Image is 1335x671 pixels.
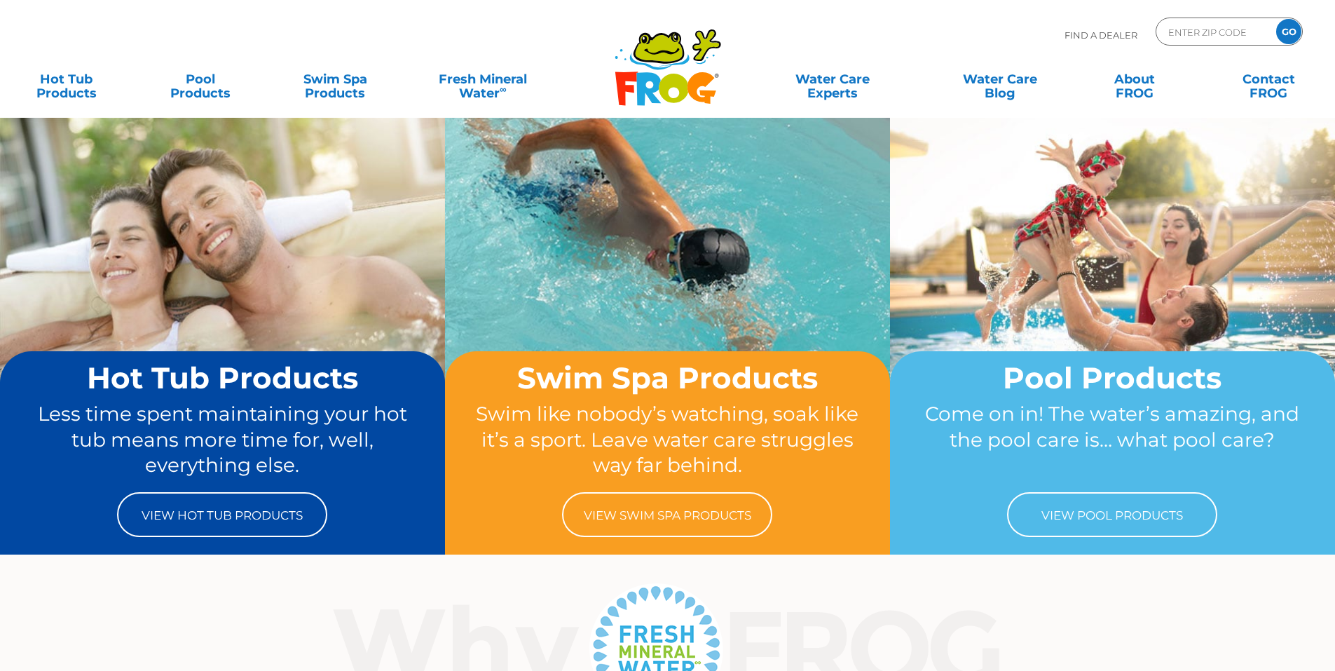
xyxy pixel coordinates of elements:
a: AboutFROG [1082,65,1186,93]
p: Come on in! The water’s amazing, and the pool care is… what pool care? [917,401,1308,478]
img: home-banner-swim-spa-short [445,117,890,449]
a: Water CareBlog [947,65,1052,93]
a: Swim SpaProducts [283,65,388,93]
sup: ∞ [500,83,507,95]
a: View Hot Tub Products [117,492,327,537]
a: ContactFROG [1217,65,1321,93]
a: View Pool Products [1007,492,1217,537]
h2: Hot Tub Products [27,362,418,394]
a: Hot TubProducts [14,65,118,93]
h2: Swim Spa Products [472,362,863,394]
img: home-banner-pool-short [890,117,1335,449]
p: Swim like nobody’s watching, soak like it’s a sport. Leave water care struggles way far behind. [472,401,863,478]
p: Less time spent maintaining your hot tub means more time for, well, everything else. [27,401,418,478]
input: GO [1276,19,1301,44]
a: Water CareExperts [748,65,917,93]
a: Fresh MineralWater∞ [417,65,548,93]
p: Find A Dealer [1064,18,1137,53]
input: Zip Code Form [1167,22,1261,42]
a: View Swim Spa Products [562,492,772,537]
a: PoolProducts [149,65,253,93]
h2: Pool Products [917,362,1308,394]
